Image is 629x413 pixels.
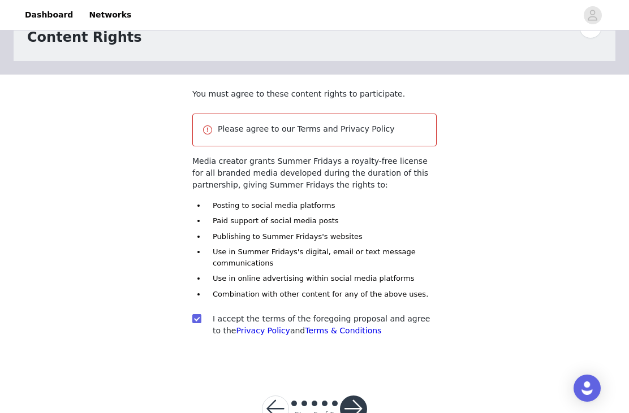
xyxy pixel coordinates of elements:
li: Posting to social media platforms [206,200,437,211]
li: Use in Summer Fridays's digital, email or text message communications [206,246,437,268]
p: You must agree to these content rights to participate. [192,88,437,100]
p: Please agree to our Terms and Privacy Policy [218,123,427,135]
div: Open Intercom Messenger [574,375,601,402]
h1: Content Rights [27,27,142,47]
li: Use in online advertising within social media platforms [206,273,437,284]
a: Privacy Policy [236,326,290,335]
a: Terms & Conditions [305,326,381,335]
li: Publishing to Summer Fridays's websites [206,231,437,242]
li: Combination with other content for any of the above uses. [206,289,437,300]
span: I accept the terms of the foregoing proposal and agree to the and [213,314,430,335]
a: Networks [82,2,138,28]
div: avatar [587,6,598,24]
li: Paid support of social media posts [206,215,437,227]
a: Dashboard [18,2,80,28]
p: Media creator grants Summer Fridays a royalty-free license for all branded media developed during... [192,155,437,191]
